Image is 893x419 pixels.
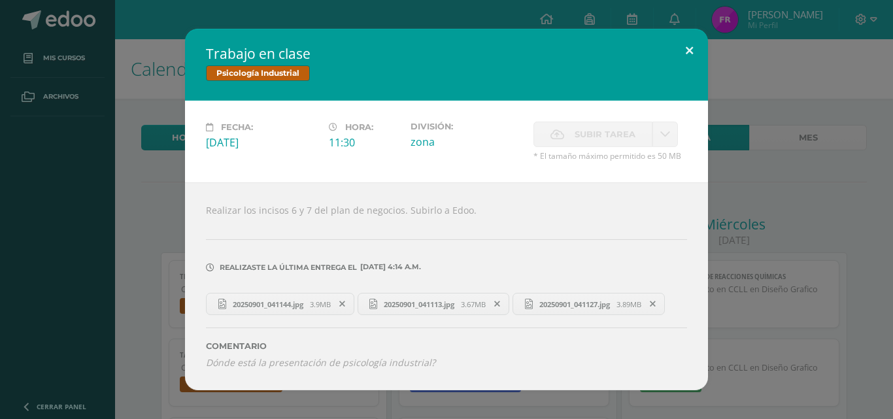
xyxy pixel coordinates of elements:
div: Realizar los incisos 6 y 7 del plan de negocios. Subirlo a Edoo. [185,182,708,390]
span: 20250901_041144.jpg [226,299,310,309]
span: Fecha: [221,122,253,132]
span: Hora: [345,122,373,132]
span: 3.9MB [310,299,331,309]
button: Close (Esc) [671,29,708,73]
span: Remover entrega [642,297,664,311]
h2: Trabajo en clase [206,44,687,63]
div: [DATE] [206,135,318,150]
span: Psicología Industrial [206,65,310,81]
span: 3.67MB [461,299,486,309]
a: La fecha de entrega ha expirado [652,122,678,147]
span: Remover entrega [331,297,354,311]
a: 20250901_041144.jpg 3.9MB [206,293,354,315]
label: División: [411,122,523,131]
a: 20250901_041113.jpg 3.67MB [358,293,510,315]
div: 11:30 [329,135,400,150]
label: Comentario [206,341,687,351]
label: La fecha de entrega ha expirado [533,122,652,147]
span: * El tamaño máximo permitido es 50 MB [533,150,687,161]
a: 20250901_041127.jpg 3.89MB [513,293,665,315]
span: Remover entrega [486,297,509,311]
span: Subir tarea [575,122,635,146]
div: zona [411,135,523,149]
span: 3.89MB [616,299,641,309]
span: 20250901_041127.jpg [533,299,616,309]
span: Realizaste la última entrega el [220,263,357,272]
i: Dónde está la presentación de psicología industrial? [206,356,435,369]
span: 20250901_041113.jpg [377,299,461,309]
